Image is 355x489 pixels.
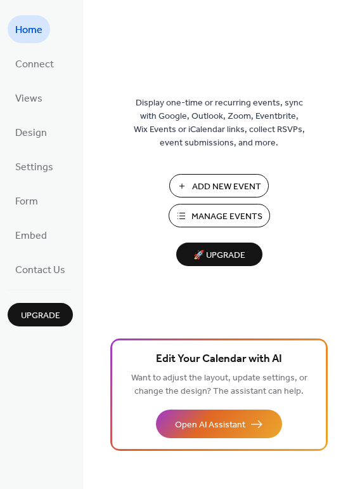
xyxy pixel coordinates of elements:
a: Views [8,84,50,112]
span: Design [15,123,47,144]
span: Settings [15,157,53,178]
button: Upgrade [8,303,73,326]
a: Form [8,187,46,215]
button: Open AI Assistant [156,410,282,438]
span: Embed [15,226,47,246]
button: Add New Event [169,174,269,198]
a: Design [8,118,55,146]
span: Contact Us [15,260,65,281]
span: Want to adjust the layout, update settings, or change the design? The assistant can help. [131,370,307,400]
span: Form [15,192,38,212]
a: Settings [8,152,61,180]
span: Add New Event [192,180,261,194]
span: Display one-time or recurring events, sync with Google, Outlook, Zoom, Eventbrite, Wix Events or ... [134,97,305,150]
a: Home [8,15,50,43]
span: Edit Your Calendar with AI [156,351,282,368]
span: 🚀 Upgrade [184,247,255,264]
a: Contact Us [8,255,73,283]
a: Embed [8,221,55,249]
button: Manage Events [169,204,270,227]
span: Upgrade [21,309,60,323]
span: Views [15,89,42,109]
span: Home [15,20,42,41]
span: Connect [15,55,54,75]
button: 🚀 Upgrade [176,243,262,266]
span: Manage Events [191,210,262,224]
a: Connect [8,50,61,77]
span: Open AI Assistant [175,419,245,432]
